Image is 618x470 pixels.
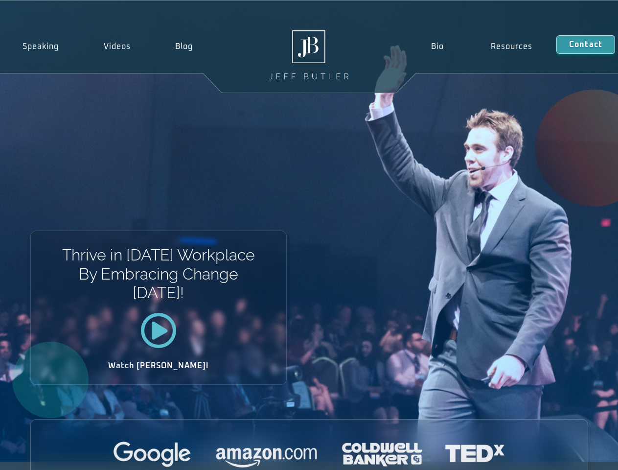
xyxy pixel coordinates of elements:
a: Bio [407,35,467,58]
span: Contact [569,41,602,48]
a: Resources [467,35,556,58]
h2: Watch [PERSON_NAME]! [65,362,252,370]
nav: Menu [407,35,556,58]
a: Videos [81,35,153,58]
h1: Thrive in [DATE] Workplace By Embracing Change [DATE]! [61,246,255,302]
a: Contact [556,35,615,54]
a: Blog [153,35,215,58]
